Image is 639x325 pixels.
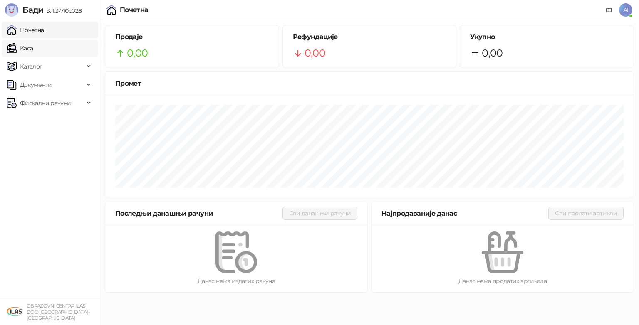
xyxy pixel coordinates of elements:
img: Logo [5,3,18,17]
span: Документи [20,76,52,93]
h5: Рефундације [293,32,446,42]
h5: Продаје [115,32,269,42]
a: Каса [7,40,33,57]
span: Фискални рачуни [20,95,71,111]
div: Данас нема продатих артикала [385,276,620,286]
img: 64x64-companyLogo-1958f681-0ec9-4dbb-9d2d-258a7ffd2274.gif [7,303,23,320]
span: А1 [619,3,632,17]
div: Данас нема издатих рачуна [119,276,354,286]
div: Промет [115,78,624,89]
h5: Укупно [470,32,624,42]
div: Најпродаваније данас [381,208,548,219]
div: Почетна [120,7,149,13]
a: Документација [602,3,616,17]
span: 0,00 [305,45,325,61]
span: 0,00 [482,45,503,61]
small: OBRAZOVNI CENTAR ILAS DOO [GEOGRAPHIC_DATA]-[GEOGRAPHIC_DATA] [27,303,89,321]
span: 0,00 [127,45,148,61]
button: Сви данашњи рачуни [282,207,357,220]
span: 3.11.3-710c028 [43,7,82,15]
span: Бади [22,5,43,15]
a: Почетна [7,22,44,38]
button: Сви продати артикли [548,207,624,220]
div: Последњи данашњи рачуни [115,208,282,219]
span: Каталог [20,58,42,75]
